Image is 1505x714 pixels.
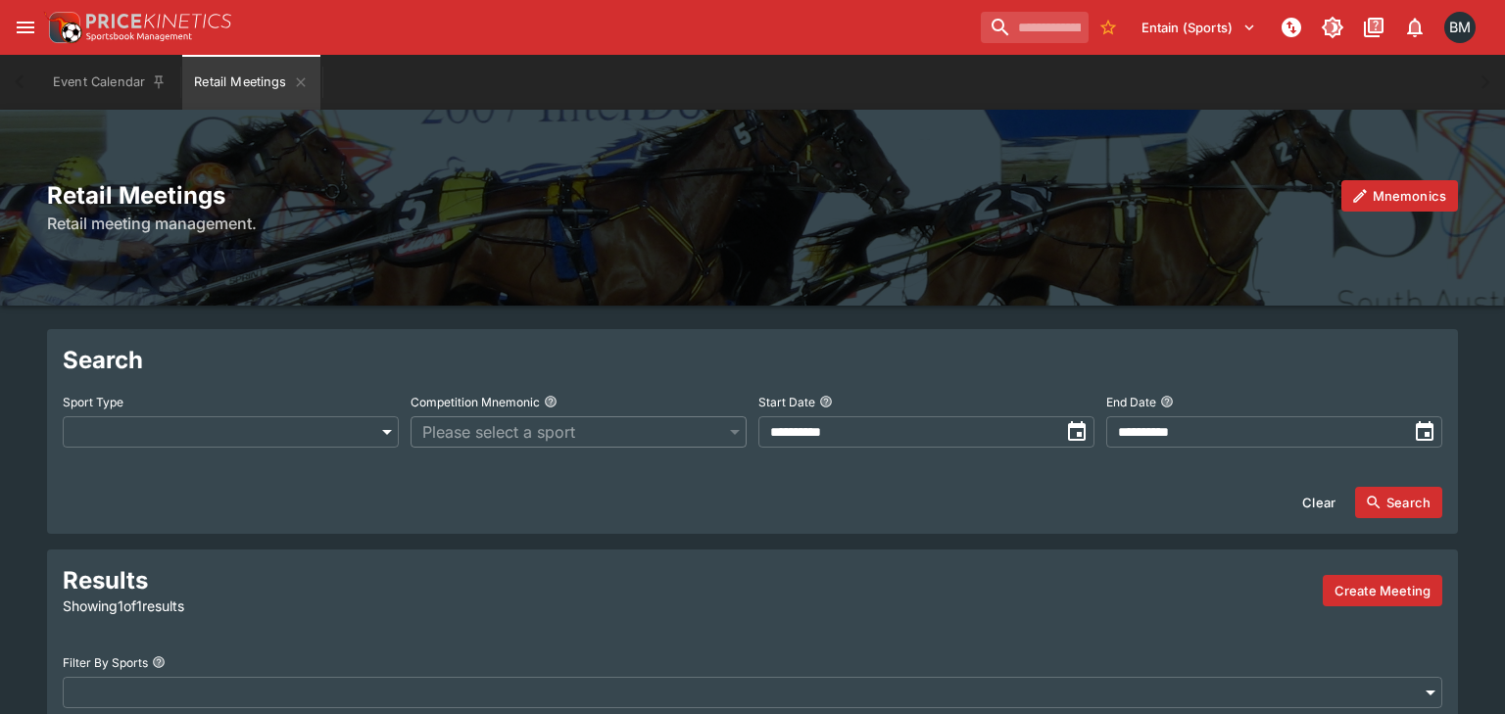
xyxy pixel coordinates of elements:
[758,394,815,410] p: Start Date
[152,655,166,669] button: Filter By Sports
[41,55,178,110] button: Event Calendar
[86,14,231,28] img: PriceKinetics
[43,8,82,47] img: PriceKinetics Logo
[63,394,123,410] p: Sport Type
[1274,10,1309,45] button: NOT Connected to PK
[63,654,148,671] p: Filter By Sports
[182,55,319,110] button: Retail Meetings
[63,345,1442,375] h2: Search
[63,565,502,595] h2: Results
[47,180,1458,211] h2: Retail Meetings
[1092,12,1124,43] button: No Bookmarks
[1290,487,1347,518] button: Clear
[1130,12,1268,43] button: Select Tenant
[47,212,1458,235] h6: Retail meeting management.
[1355,487,1442,518] button: Search
[1356,10,1391,45] button: Documentation
[819,395,833,408] button: Start Date
[1444,12,1476,43] div: Byron Monk
[544,395,558,408] button: Competition Mnemonic
[1106,394,1156,410] p: End Date
[1059,414,1094,450] button: toggle date time picker
[63,595,502,616] p: Showing 1 of 1 results
[422,420,715,444] span: Please select a sport
[1397,10,1432,45] button: Notifications
[1323,575,1442,606] button: Create a new meeting by adding events
[1315,10,1350,45] button: Toggle light/dark mode
[8,10,43,45] button: open drawer
[1341,180,1458,212] button: Mnemonics
[1407,414,1442,450] button: toggle date time picker
[1438,6,1481,49] button: Byron Monk
[411,394,540,410] p: Competition Mnemonic
[1160,395,1174,408] button: End Date
[86,32,192,41] img: Sportsbook Management
[981,12,1089,43] input: search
